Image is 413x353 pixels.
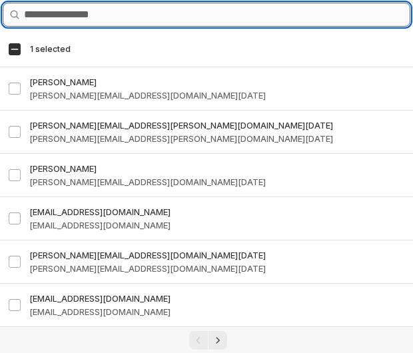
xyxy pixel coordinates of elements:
h3: [PERSON_NAME][EMAIL_ADDRESS][PERSON_NAME][DOMAIN_NAME][DATE] [29,119,405,132]
h3: [PERSON_NAME] [29,162,405,175]
h3: [PERSON_NAME][EMAIL_ADDRESS][DOMAIN_NAME][DATE] [29,248,405,262]
h3: [EMAIL_ADDRESS][DOMAIN_NAME] [29,305,405,318]
h3: [PERSON_NAME][EMAIL_ADDRESS][DOMAIN_NAME][DATE] [29,89,405,102]
span: 1 selected [30,44,71,55]
h3: [PERSON_NAME][EMAIL_ADDRESS][DOMAIN_NAME][DATE] [29,175,405,188]
h3: [PERSON_NAME][EMAIL_ADDRESS][PERSON_NAME][DOMAIN_NAME][DATE] [29,132,405,145]
h3: [EMAIL_ADDRESS][DOMAIN_NAME] [29,292,405,305]
button: Next [208,331,227,350]
h3: [PERSON_NAME] [29,75,405,89]
h3: [EMAIL_ADDRESS][DOMAIN_NAME] [29,218,405,232]
h3: [EMAIL_ADDRESS][DOMAIN_NAME] [29,205,405,218]
h3: [PERSON_NAME][EMAIL_ADDRESS][DOMAIN_NAME][DATE] [29,262,405,275]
